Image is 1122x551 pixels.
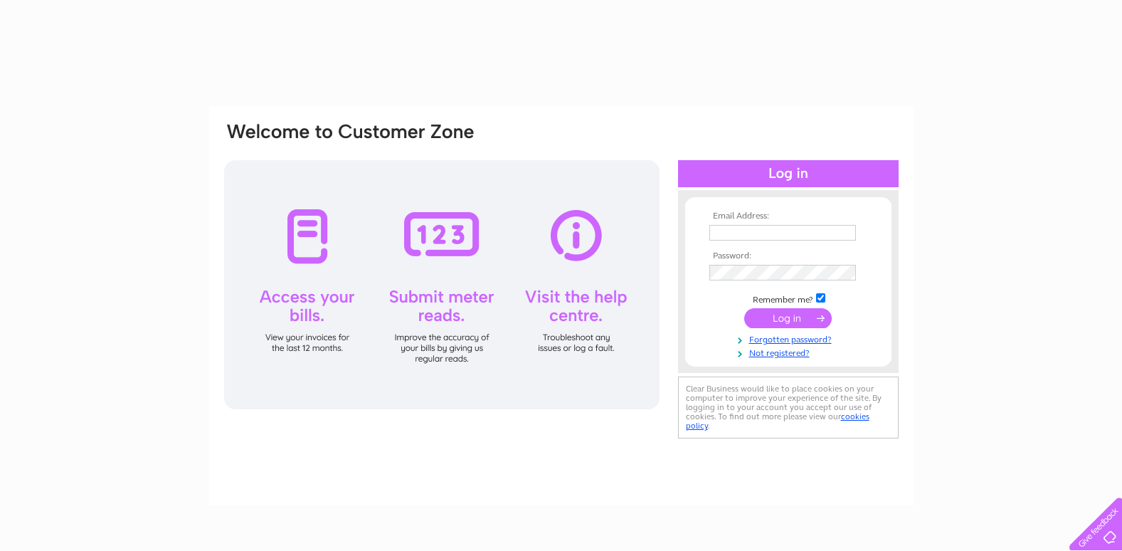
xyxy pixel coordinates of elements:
input: Submit [744,308,832,328]
a: cookies policy [686,411,869,431]
th: Password: [706,251,871,261]
a: Not registered? [709,345,871,359]
div: Clear Business would like to place cookies on your computer to improve your experience of the sit... [678,377,899,439]
th: Email Address: [706,211,871,221]
a: Forgotten password? [709,332,871,345]
td: Remember me? [706,291,871,305]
